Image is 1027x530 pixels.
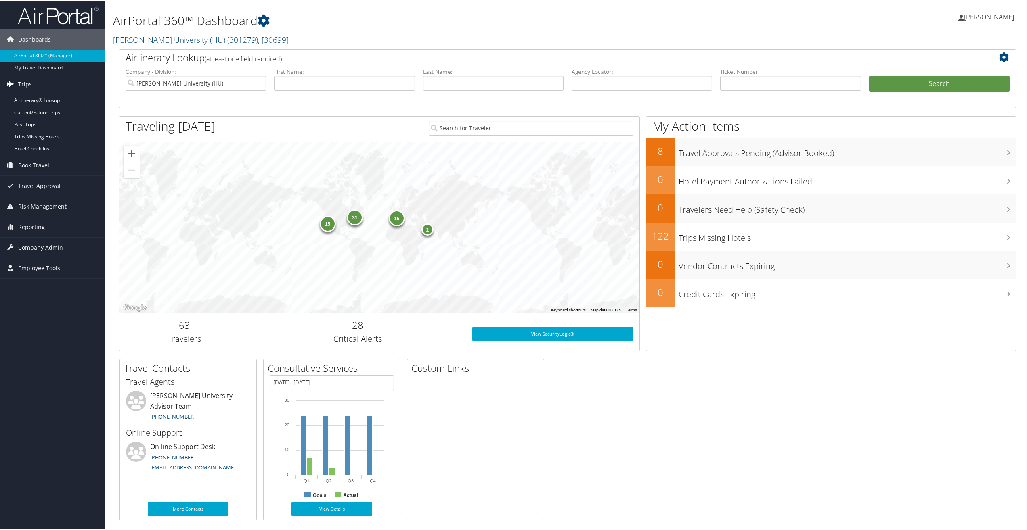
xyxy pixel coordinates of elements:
[572,67,712,75] label: Agency Locator:
[18,5,99,24] img: airportal-logo.png
[126,117,215,134] h1: Traveling [DATE]
[646,165,1016,194] a: 0Hotel Payment Authorizations Failed
[421,222,434,234] div: 1
[258,33,289,44] span: , [ 30699 ]
[679,171,1016,186] h3: Hotel Payment Authorizations Failed
[291,501,372,515] a: View Details
[348,478,354,482] text: Q3
[287,471,289,476] tspan: 0
[347,209,363,225] div: 31
[150,412,195,419] a: [PHONE_NUMBER]
[326,478,332,482] text: Q2
[646,257,675,270] h2: 0
[646,144,675,157] h2: 8
[124,161,140,177] button: Zoom out
[389,209,405,225] div: 16
[205,54,282,63] span: (at least one field required)
[679,227,1016,243] h3: Trips Missing Hotels
[646,222,1016,250] a: 122Trips Missing Hotels
[18,196,67,216] span: Risk Management
[124,361,256,374] h2: Travel Contacts
[126,317,243,331] h2: 63
[126,376,250,387] h3: Travel Agents
[122,302,148,312] img: Google
[646,278,1016,307] a: 0Credit Cards Expiring
[370,478,376,482] text: Q4
[18,216,45,236] span: Reporting
[122,302,148,312] a: Open this area in Google Maps (opens a new window)
[679,256,1016,271] h3: Vendor Contracts Expiring
[646,285,675,298] h2: 0
[256,332,460,344] h3: Critical Alerts
[274,67,415,75] label: First Name:
[551,307,586,312] button: Keyboard shortcuts
[126,332,243,344] h3: Travelers
[150,453,195,460] a: [PHONE_NUMBER]
[646,228,675,242] h2: 122
[126,67,266,75] label: Company - Division:
[285,446,289,451] tspan: 10
[126,50,935,64] h2: Airtinerary Lookup
[646,200,675,214] h2: 0
[150,463,235,470] a: [EMAIL_ADDRESS][DOMAIN_NAME]
[313,492,327,497] text: Goals
[18,257,60,278] span: Employee Tools
[646,117,1016,134] h1: My Action Items
[646,172,675,186] h2: 0
[304,478,310,482] text: Q1
[148,501,228,515] a: More Contacts
[268,361,400,374] h2: Consultative Services
[320,215,336,231] div: 15
[423,67,564,75] label: Last Name:
[122,441,254,474] li: On-line Support Desk
[720,67,861,75] label: Ticket Number:
[18,73,32,94] span: Trips
[124,145,140,161] button: Zoom in
[964,12,1014,21] span: [PERSON_NAME]
[113,11,719,28] h1: AirPortal 360™ Dashboard
[126,426,250,438] h3: Online Support
[472,326,633,340] a: View SecurityLogic®
[18,237,63,257] span: Company Admin
[18,175,61,195] span: Travel Approval
[646,137,1016,165] a: 8Travel Approvals Pending (Advisor Booked)
[113,33,289,44] a: [PERSON_NAME] University (HU)
[285,397,289,402] tspan: 30
[227,33,258,44] span: ( 301279 )
[18,154,49,175] span: Book Travel
[679,199,1016,215] h3: Travelers Need Help (Safety Check)
[256,317,460,331] h2: 28
[626,307,637,311] a: Terms (opens in new tab)
[429,120,633,135] input: Search for Traveler
[958,4,1022,28] a: [PERSON_NAME]
[18,29,51,49] span: Dashboards
[646,194,1016,222] a: 0Travelers Need Help (Safety Check)
[679,284,1016,299] h3: Credit Cards Expiring
[285,421,289,426] tspan: 20
[869,75,1010,91] button: Search
[411,361,544,374] h2: Custom Links
[343,492,358,497] text: Actual
[591,307,621,311] span: Map data ©2025
[646,250,1016,278] a: 0Vendor Contracts Expiring
[679,143,1016,158] h3: Travel Approvals Pending (Advisor Booked)
[122,390,254,423] li: [PERSON_NAME] University Advisor Team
